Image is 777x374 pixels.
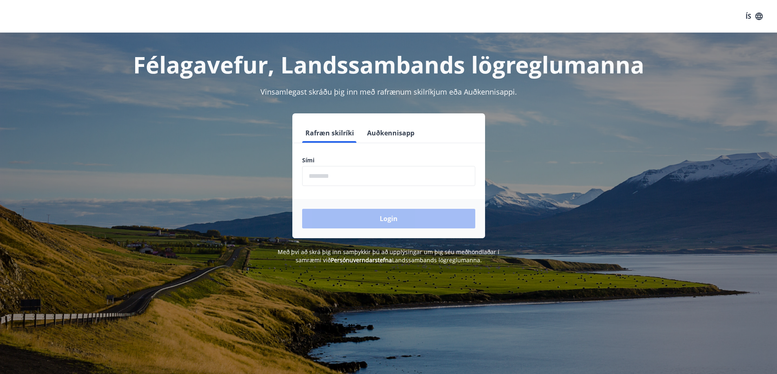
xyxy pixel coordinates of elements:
span: Með því að skrá þig inn samþykkir þú að upplýsingar um þig séu meðhöndlaðar í samræmi við Landssa... [278,248,499,264]
button: Rafræn skilríki [302,123,357,143]
label: Sími [302,156,475,164]
h1: Félagavefur, Landssambands lögreglumanna [105,49,673,80]
span: Vinsamlegast skráðu þig inn með rafrænum skilríkjum eða Auðkennisappi. [260,87,517,97]
button: Auðkennisapp [364,123,418,143]
button: ÍS [741,9,767,24]
a: Persónuverndarstefna [331,256,392,264]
